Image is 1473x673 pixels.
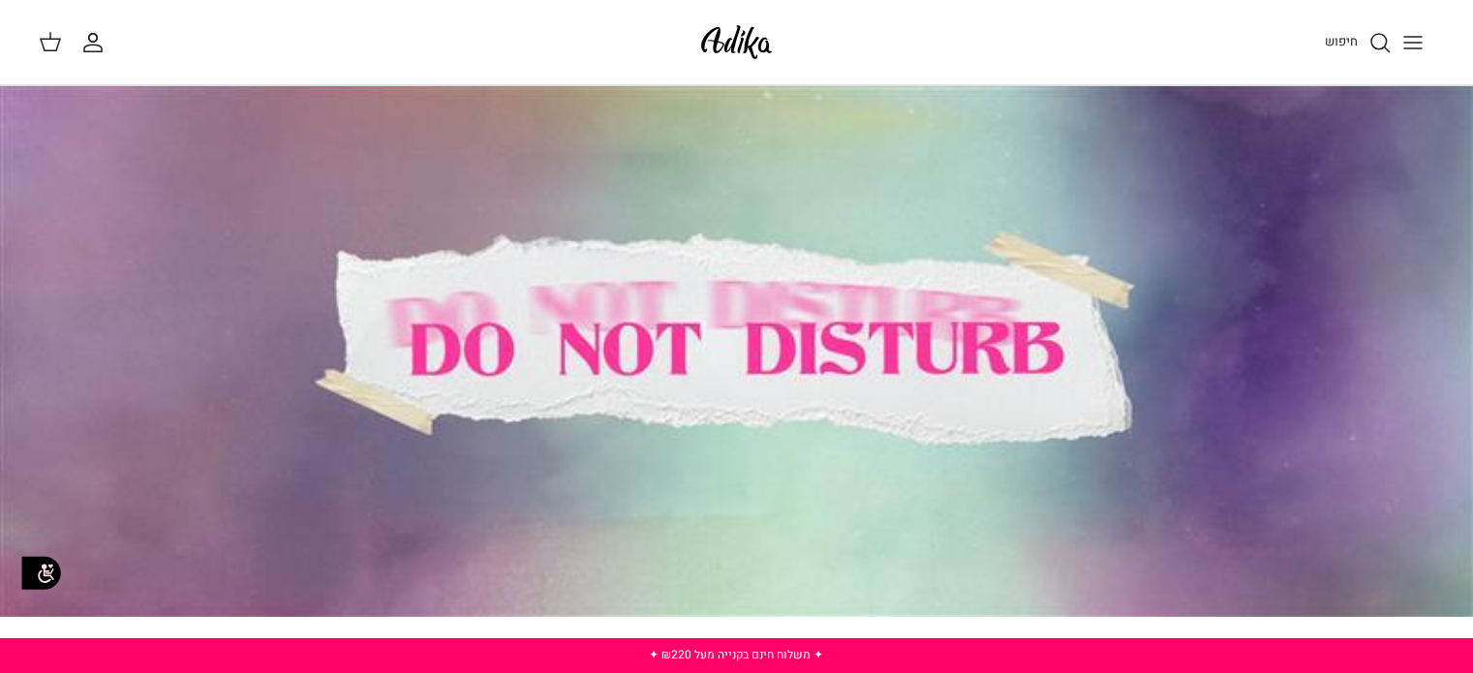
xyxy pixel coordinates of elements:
img: accessibility_icon02.svg [15,546,68,599]
a: ✦ משלוח חינם בקנייה מעל ₪220 ✦ [649,646,823,663]
img: Adika IL [695,19,778,65]
a: החשבון שלי [81,31,112,54]
a: חיפוש [1325,31,1392,54]
span: חיפוש [1325,32,1358,50]
button: Toggle menu [1392,21,1434,64]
